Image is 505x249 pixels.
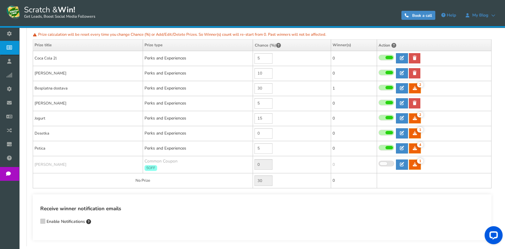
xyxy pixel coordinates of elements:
[331,126,377,141] td: 0
[409,143,421,153] a: 4
[33,30,491,39] p: Prize calculation will be reset every time you change Chance (%) or Add/Edit/Delete Prizes. So Wi...
[145,55,186,61] span: Perks and Experiences
[377,39,491,51] th: Action
[33,111,143,126] td: Jogurt
[331,39,377,51] th: Winner(s)
[417,112,423,117] span: 2
[409,83,421,93] a: 2
[33,51,143,66] td: Coca Cola 2l
[40,205,484,213] h4: Receive winner notification emails
[417,127,423,132] span: 1
[469,13,491,18] span: My Blog
[6,5,95,20] a: Scratch &Win! Get Leads, Boost Social Media Followers
[331,111,377,126] td: 0
[145,100,186,106] span: Perks and Experiences
[254,175,272,186] input: Value not editable
[412,13,432,18] span: Book a call
[417,142,423,147] span: 4
[417,82,423,87] span: 2
[331,156,377,173] td: 0
[145,70,186,76] span: Perks and Experiences
[145,85,186,91] span: Perks and Experiences
[401,11,435,20] a: Book a call
[33,96,143,111] td: [PERSON_NAME]
[409,159,421,170] a: 1
[145,115,186,121] span: Perks and Experiences
[331,51,377,66] td: 0
[47,219,85,224] span: Enable Notifications
[331,66,377,81] td: 0
[254,159,272,170] input: Enable the prize to edit
[253,39,331,51] th: Chance (%)
[447,12,456,18] span: Help
[24,14,95,19] small: Get Leads, Boost Social Media Followers
[331,81,377,96] td: 1
[409,128,421,138] a: 1
[145,130,186,136] span: Perks and Experiences
[6,5,21,20] img: Scratch and Win
[417,158,423,164] span: 1
[145,145,186,151] span: Perks and Experiences
[438,11,459,20] a: Help
[143,39,253,51] th: Prize type
[331,141,377,156] td: 0
[145,165,157,171] span: 5OFF
[33,39,143,51] th: Prize title
[33,156,143,173] td: [PERSON_NAME]
[58,5,75,15] strong: Win!
[33,66,143,81] td: [PERSON_NAME]
[33,173,253,188] td: No Prize
[331,173,377,188] td: 0
[33,126,143,141] td: Desetka
[331,96,377,111] td: 0
[33,81,143,96] td: Besplatna dostava
[480,224,505,249] iframe: LiveChat chat widget
[33,141,143,156] td: Petica
[409,113,421,123] a: 2
[21,5,95,20] span: Scratch &
[145,158,251,171] div: Common Coupon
